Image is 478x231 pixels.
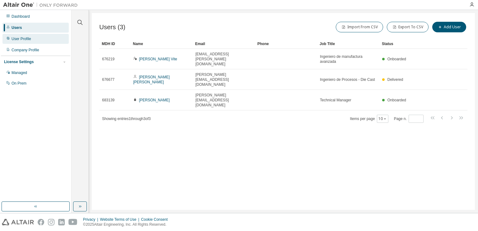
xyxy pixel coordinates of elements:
[68,219,77,225] img: youtube.svg
[99,24,125,31] span: Users (3)
[336,22,383,32] button: Import From CSV
[102,117,151,121] span: Showing entries 1 through 3 of 3
[139,98,170,102] a: [PERSON_NAME]
[102,77,115,82] span: 676677
[102,98,115,103] span: 683139
[432,22,466,32] button: Add User
[387,98,406,102] span: Onboarded
[320,54,377,64] span: Ingeniero de manufactura avanzada
[12,25,22,30] div: Users
[195,52,252,67] span: [EMAIL_ADDRESS][PERSON_NAME][DOMAIN_NAME]
[382,39,435,49] div: Status
[102,39,128,49] div: MDH ID
[48,219,54,225] img: instagram.svg
[100,217,141,222] div: Website Terms of Use
[12,14,30,19] div: Dashboard
[133,75,170,84] a: [PERSON_NAME] [PERSON_NAME]
[257,39,315,49] div: Phone
[320,39,377,49] div: Job Title
[2,219,34,225] img: altair_logo.svg
[195,93,252,108] span: [PERSON_NAME][EMAIL_ADDRESS][DOMAIN_NAME]
[83,217,100,222] div: Privacy
[102,57,115,62] span: 676219
[387,22,429,32] button: Export To CSV
[394,115,424,123] span: Page n.
[387,57,406,61] span: Onboarded
[12,70,27,75] div: Managed
[139,57,177,61] a: [PERSON_NAME] Vite
[195,39,252,49] div: Email
[12,48,39,53] div: Company Profile
[12,36,31,41] div: User Profile
[387,77,403,82] span: Delivered
[12,81,26,86] div: On Prem
[320,77,375,82] span: Ingeniero de Procesos - Die Cast
[320,98,351,103] span: Technical Manager
[38,219,44,225] img: facebook.svg
[4,59,34,64] div: License Settings
[83,222,171,227] p: © 2025 Altair Engineering, Inc. All Rights Reserved.
[378,116,387,121] button: 10
[58,219,65,225] img: linkedin.svg
[350,115,388,123] span: Items per page
[133,39,190,49] div: Name
[3,2,81,8] img: Altair One
[141,217,171,222] div: Cookie Consent
[195,72,252,87] span: [PERSON_NAME][EMAIL_ADDRESS][DOMAIN_NAME]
